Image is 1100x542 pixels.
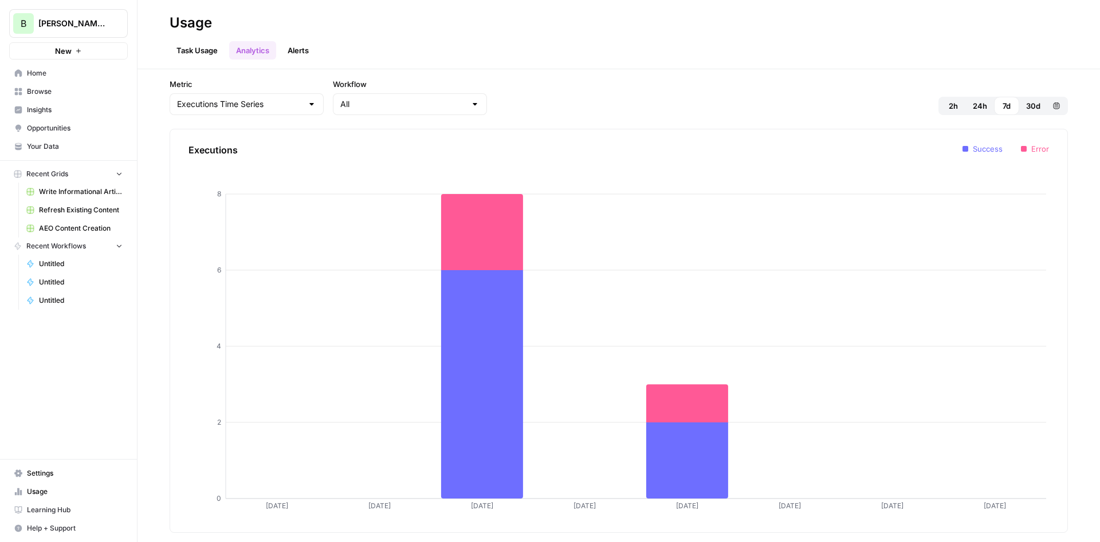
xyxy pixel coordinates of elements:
[973,100,987,112] span: 24h
[1019,97,1047,115] button: 30d
[39,223,123,234] span: AEO Content Creation
[177,98,302,110] input: Executions Time Series
[266,501,288,510] tspan: [DATE]
[1021,143,1049,155] li: Error
[881,501,903,510] tspan: [DATE]
[38,18,108,29] span: [PERSON_NAME] Financials
[217,266,221,274] tspan: 6
[21,273,128,291] a: Untitled
[39,277,123,287] span: Untitled
[9,137,128,156] a: Your Data
[9,82,128,101] a: Browse
[27,86,123,97] span: Browse
[1003,100,1011,112] span: 7d
[170,14,212,32] div: Usage
[21,17,26,30] span: B
[333,78,487,90] label: Workflow
[21,219,128,238] a: AEO Content Creation
[39,295,123,306] span: Untitled
[170,78,324,90] label: Metric
[9,64,128,82] a: Home
[9,238,128,255] button: Recent Workflows
[368,501,391,510] tspan: [DATE]
[21,183,128,201] a: Write Informational Article (1)
[9,519,128,537] button: Help + Support
[941,97,966,115] button: 2h
[9,464,128,482] a: Settings
[9,9,128,38] button: Workspace: Bennett Financials
[39,259,123,269] span: Untitled
[27,141,123,152] span: Your Data
[9,501,128,519] a: Learning Hub
[39,205,123,215] span: Refresh Existing Content
[984,501,1006,510] tspan: [DATE]
[26,241,86,251] span: Recent Workflows
[9,119,128,137] a: Opportunities
[281,41,316,60] a: Alerts
[9,101,128,119] a: Insights
[55,45,72,57] span: New
[573,501,596,510] tspan: [DATE]
[229,41,276,60] a: Analytics
[9,42,128,60] button: New
[217,189,221,198] tspan: 8
[1026,100,1040,112] span: 30d
[27,68,123,78] span: Home
[217,342,221,350] tspan: 4
[27,486,123,497] span: Usage
[340,98,466,110] input: All
[779,501,801,510] tspan: [DATE]
[676,501,698,510] tspan: [DATE]
[27,123,123,133] span: Opportunities
[217,418,221,426] tspan: 2
[966,97,994,115] button: 24h
[962,143,1003,155] li: Success
[949,100,958,112] span: 2h
[9,482,128,501] a: Usage
[21,255,128,273] a: Untitled
[217,494,221,503] tspan: 0
[26,169,68,179] span: Recent Grids
[9,165,128,183] button: Recent Grids
[27,505,123,515] span: Learning Hub
[471,501,493,510] tspan: [DATE]
[170,41,225,60] a: Task Usage
[39,187,123,197] span: Write Informational Article (1)
[21,291,128,310] a: Untitled
[27,523,123,533] span: Help + Support
[27,468,123,478] span: Settings
[27,105,123,115] span: Insights
[21,201,128,219] a: Refresh Existing Content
